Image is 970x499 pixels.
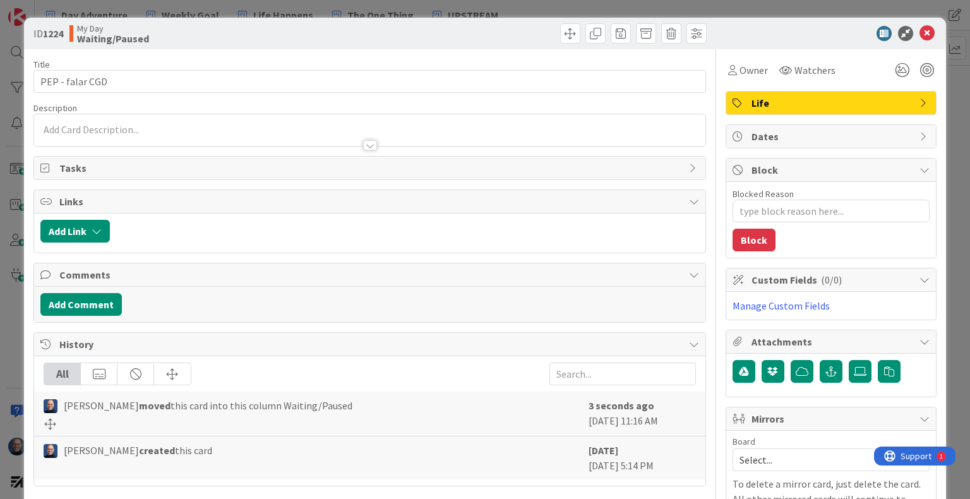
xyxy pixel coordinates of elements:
a: Manage Custom Fields [733,299,830,312]
span: Select... [739,451,901,469]
input: type card name here... [33,70,705,93]
div: 1 [66,5,69,15]
span: Block [751,162,913,177]
span: Links [59,194,682,209]
button: Add Link [40,220,110,243]
label: Blocked Reason [733,188,794,200]
img: Fg [44,444,57,458]
div: All [44,363,81,385]
span: Owner [739,63,768,78]
button: Block [733,229,775,251]
span: History [59,337,682,352]
label: Title [33,59,50,70]
span: Tasks [59,160,682,176]
span: Comments [59,267,682,282]
span: Support [27,2,57,17]
b: moved [139,399,171,412]
span: Attachments [751,334,913,349]
span: Mirrors [751,411,913,426]
b: created [139,444,175,457]
span: Board [733,437,755,446]
b: 1224 [43,27,63,40]
b: 3 seconds ago [589,399,654,412]
div: [DATE] 11:16 AM [589,398,696,430]
span: ID [33,26,63,41]
span: Description [33,102,77,114]
input: Search... [549,363,696,385]
b: Waiting/Paused [77,33,149,44]
span: [PERSON_NAME] this card into this column Waiting/Paused [64,398,352,413]
span: Dates [751,129,913,144]
span: Watchers [794,63,835,78]
button: Add Comment [40,293,122,316]
span: My Day [77,23,149,33]
span: [PERSON_NAME] this card [64,443,212,458]
span: ( 0/0 ) [821,274,842,286]
span: Custom Fields [751,272,913,287]
div: [DATE] 5:14 PM [589,443,696,473]
img: Fg [44,399,57,413]
span: Life [751,95,913,111]
b: [DATE] [589,444,618,457]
